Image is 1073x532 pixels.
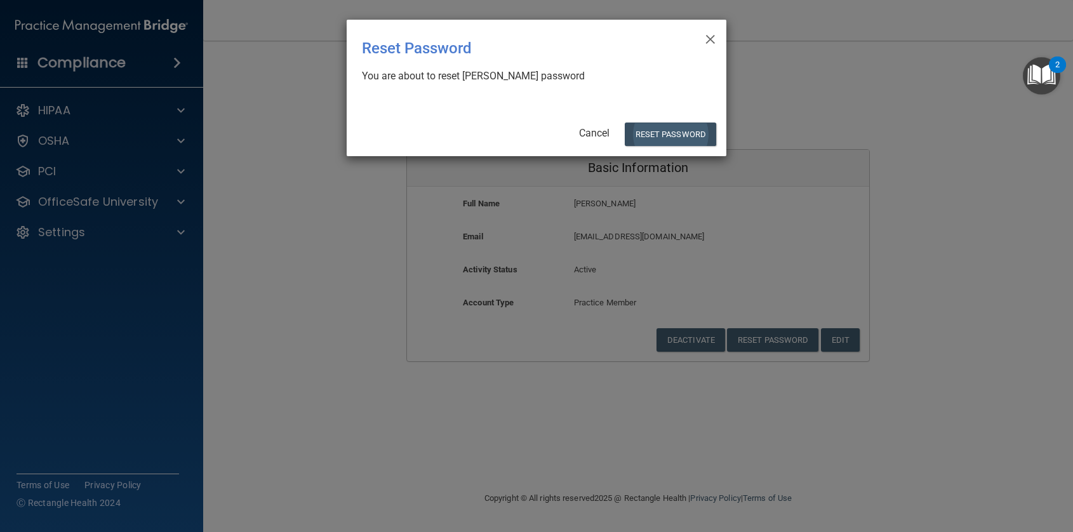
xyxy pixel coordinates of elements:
[853,442,1058,493] iframe: Drift Widget Chat Controller
[1055,65,1060,81] div: 2
[579,127,610,139] a: Cancel
[1023,57,1060,95] button: Open Resource Center, 2 new notifications
[625,123,716,146] button: Reset Password
[362,30,659,67] div: Reset Password
[362,69,701,83] div: You are about to reset [PERSON_NAME] password
[705,25,716,50] span: ×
